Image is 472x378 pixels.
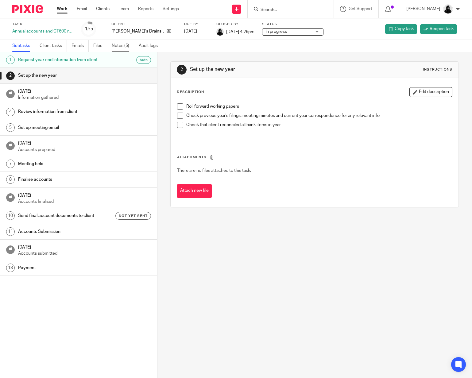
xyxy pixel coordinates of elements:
[177,156,207,159] span: Attachments
[6,227,15,236] div: 11
[177,65,187,75] div: 2
[6,108,15,116] div: 4
[18,263,107,272] h1: Payment
[423,67,452,72] div: Instructions
[6,211,15,220] div: 10
[163,6,179,12] a: Settings
[18,199,151,205] p: Accounts finalised
[72,40,89,52] a: Emails
[93,40,107,52] a: Files
[18,107,107,116] h1: Review information from client
[186,113,452,119] p: Check previous year's filings, meeting minutes and current year correspondence for any relevant info
[138,6,153,12] a: Reports
[119,213,148,218] span: Not yet sent
[18,250,151,256] p: Accounts submitted
[136,56,151,64] div: Auto
[18,55,107,64] h1: Request year end information from client
[18,243,151,250] h1: [DATE]
[260,7,315,13] input: Search
[385,24,417,34] a: Copy task
[77,6,87,12] a: Email
[349,7,372,11] span: Get Support
[18,87,151,94] h1: [DATE]
[186,122,452,128] p: Check that client reconciled all bank items in year
[12,5,43,13] img: Pixie
[6,160,15,168] div: 7
[18,123,107,132] h1: Set up meeting email
[216,28,224,36] img: PHOTO-2023-03-20-11-06-28%203.jpg
[265,29,287,34] span: In progress
[226,29,254,34] span: [DATE] 4:26pm
[18,94,151,101] p: Information gathered
[177,90,204,94] p: Description
[184,28,209,34] div: [DATE]
[6,56,15,64] div: 1
[12,40,35,52] a: Subtasks
[409,87,452,97] button: Edit description
[395,26,414,32] span: Copy task
[119,6,129,12] a: Team
[87,28,93,31] small: /13
[139,40,162,52] a: Audit logs
[18,71,107,80] h1: Set up the new year
[18,139,151,146] h1: [DATE]
[177,168,251,173] span: There are no files attached to this task.
[18,159,107,168] h1: Meeting held
[177,184,212,198] button: Attach new file
[111,28,164,34] p: [PERSON_NAME]’s Drains Ltd
[12,28,74,34] div: Annual accounts and CT600 return
[85,25,93,33] div: 1
[12,22,74,27] label: Task
[96,6,110,12] a: Clients
[57,6,68,12] a: Work
[111,22,176,27] label: Client
[186,103,452,110] p: Roll forward working papers
[40,40,67,52] a: Client tasks
[18,191,151,199] h1: [DATE]
[443,4,453,14] img: PHOTO-2023-03-20-11-06-28%203.jpg
[18,211,107,220] h1: Send final account documents to client
[406,6,440,12] p: [PERSON_NAME]
[420,24,457,34] a: Reopen task
[6,175,15,184] div: 8
[6,264,15,272] div: 13
[6,71,15,80] div: 2
[18,175,107,184] h1: Finalise accounts
[262,22,323,27] label: Status
[216,22,254,27] label: Closed by
[184,22,209,27] label: Due by
[18,147,151,153] p: Accounts prepared
[190,66,328,73] h1: Set up the new year
[6,123,15,132] div: 5
[430,26,454,32] span: Reopen task
[18,227,107,236] h1: Accounts Submission
[112,40,134,52] a: Notes (5)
